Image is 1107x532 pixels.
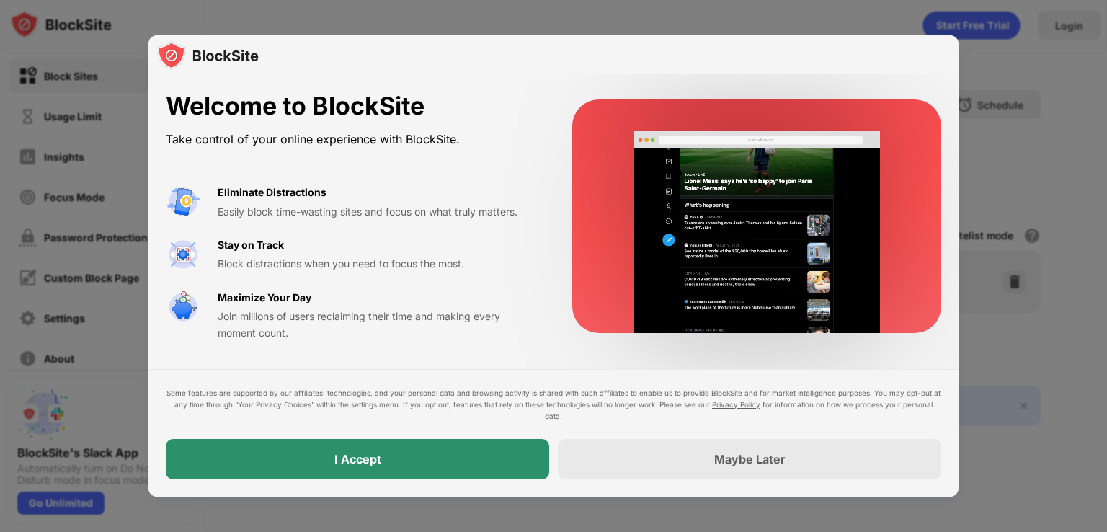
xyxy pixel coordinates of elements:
[714,452,786,466] div: Maybe Later
[218,204,538,220] div: Easily block time-wasting sites and focus on what truly matters.
[166,237,200,272] img: value-focus.svg
[218,290,311,306] div: Maximize Your Day
[166,387,941,422] div: Some features are supported by our affiliates’ technologies, and your personal data and browsing ...
[218,309,538,341] div: Join millions of users reclaiming their time and making every moment count.
[218,185,326,200] div: Eliminate Distractions
[166,92,538,121] div: Welcome to BlockSite
[712,400,760,409] a: Privacy Policy
[166,129,538,150] div: Take control of your online experience with BlockSite.
[334,452,381,466] div: I Accept
[166,290,200,324] img: value-safe-time.svg
[157,41,259,70] img: logo-blocksite.svg
[166,185,200,219] img: value-avoid-distractions.svg
[218,237,284,253] div: Stay on Track
[218,256,538,272] div: Block distractions when you need to focus the most.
